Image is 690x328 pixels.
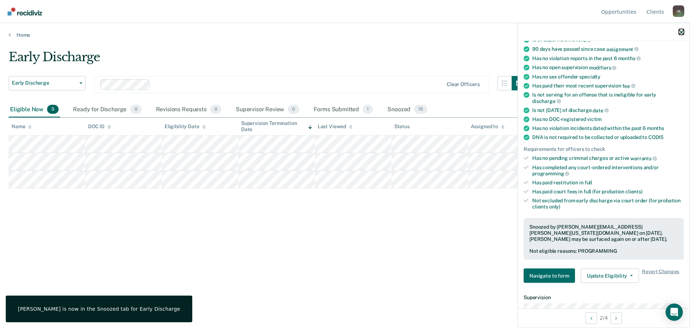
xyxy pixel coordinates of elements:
img: Recidiviz [8,8,42,15]
button: Next Opportunity [611,312,622,324]
a: Home [9,32,681,38]
div: Last Viewed [318,123,353,130]
span: months [618,55,641,61]
div: Is not [DATE] of discharge [532,107,684,113]
div: Has paid restitution in [532,180,684,186]
span: 15 [414,105,427,114]
div: DNA is not required to be collected or uploaded to [532,134,684,140]
div: Assigned to [471,123,505,130]
span: date [593,107,608,113]
div: Has completed any court-ordered interventions and/or [532,164,684,176]
div: Forms Submitted [312,102,375,118]
div: J K [673,5,684,17]
div: Has no pending criminal charges or active [532,155,684,162]
div: Snoozed [386,102,429,118]
span: victim [587,116,602,122]
div: Has no violation reports in the past 6 [532,55,684,62]
div: Eligibility Date [165,123,206,130]
span: only) [549,203,560,209]
span: months [647,125,664,131]
span: 2 [583,37,592,43]
div: Has no DOC-registered [532,116,684,122]
div: Revisions Requests [155,102,223,118]
div: Clear officers [447,81,480,87]
div: Requirements for officers to check [524,146,684,152]
span: modifiers [589,64,617,70]
div: Status [394,123,410,130]
div: 2 / 4 [518,308,690,327]
div: Has paid court fees in full (for probation [532,188,684,194]
div: Snoozed by [PERSON_NAME][EMAIL_ADDRESS][PERSON_NAME][US_STATE][DOMAIN_NAME] on [DATE]. [PERSON_NA... [529,224,678,242]
span: CODIS [648,134,663,140]
div: Has no violation incidents dated within the past 6 [532,125,684,131]
span: fee [622,83,635,89]
a: Navigate to form link [524,269,578,283]
span: 0 [288,105,299,114]
div: Eligible Now [9,102,60,118]
span: 3 [47,105,59,114]
dt: Supervision [524,295,684,301]
span: assignment [606,46,639,52]
button: Navigate to form [524,269,575,283]
div: DOC ID [88,123,111,130]
div: Has paid their most recent supervision [532,82,684,89]
button: Previous Opportunity [585,312,597,324]
div: Not eligible reasons: PROGRAMMING [529,248,678,254]
span: specialty [579,73,601,79]
div: Supervision Termination Date [241,120,312,132]
button: Profile dropdown button [673,5,684,17]
div: 90 days have passed since case [532,46,684,52]
div: Has no sex offender [532,73,684,80]
span: discharge [532,98,561,104]
span: Revert Changes [642,269,679,283]
div: Ready for Discharge [72,102,143,118]
span: full [585,180,592,185]
span: warrants [630,155,657,161]
span: 0 [130,105,141,114]
button: Update Eligibility [581,269,639,283]
div: Early Discharge [9,50,526,70]
div: Open Intercom Messenger [666,304,683,321]
span: 0 [210,105,221,114]
div: Name [11,123,32,130]
div: Not excluded from early discharge via court order (for probation clients [532,197,684,210]
div: Has no open supervision [532,64,684,71]
span: Early Discharge [12,80,77,86]
div: Is not serving for an offense that is ineligible for early [532,92,684,104]
span: 1 [363,105,373,114]
div: [PERSON_NAME] is now in the Snoozed tab for Early Discharge [18,306,180,312]
span: programming [532,171,569,176]
span: clients) [625,188,643,194]
div: Supervisor Review [234,102,301,118]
